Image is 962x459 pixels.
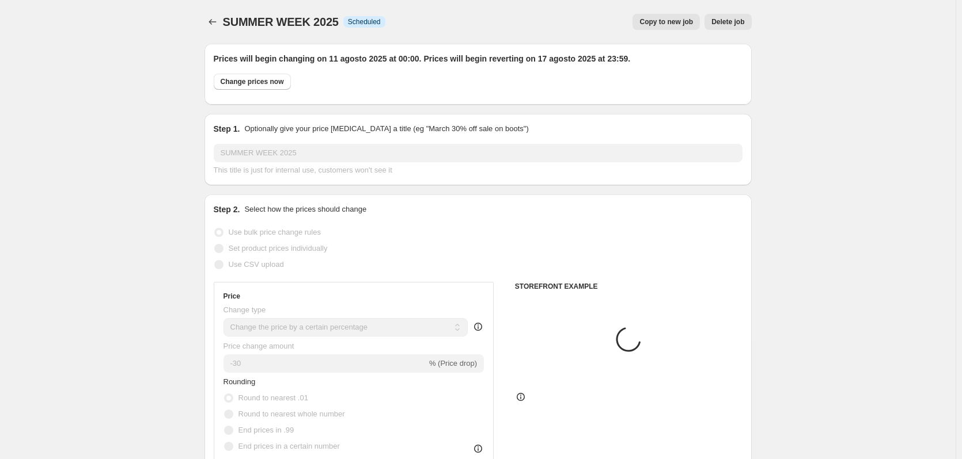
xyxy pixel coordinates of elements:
span: Change type [224,305,266,314]
div: help [472,321,484,332]
span: Price change amount [224,342,294,350]
button: Delete job [705,14,751,30]
span: SUMMER WEEK 2025 [223,16,339,28]
span: Set product prices individually [229,244,328,253]
span: Rounding [224,377,256,386]
strike: €65.61 [549,368,572,379]
span: Delete job [711,17,744,26]
input: 30% off holiday sale [214,144,743,162]
span: Use bulk price change rules [229,228,321,236]
span: Change prices now [221,77,284,86]
button: Copy to new job [633,14,700,30]
button: Price change jobs [204,14,221,30]
p: Select how the prices should change [244,204,366,215]
span: Placeholder [652,354,695,362]
span: % (Price drop) [429,359,477,368]
span: This title is just for internal use, customers won't see it [214,166,392,174]
span: Placeholder [521,354,564,362]
input: -15 [224,354,427,373]
span: Use CSV upload [229,260,284,269]
span: Scheduled [348,17,381,26]
span: Round to nearest whole number [238,410,345,418]
button: Change prices now [214,74,291,90]
p: Optionally give your price [MEDICAL_DATA] a title (eg "March 30% off sale on boots") [244,123,528,135]
span: End prices in .99 [238,426,294,434]
div: €53.15 [652,368,675,379]
span: Round to nearest .01 [238,393,308,402]
h6: STOREFRONT EXAMPLE [515,282,743,291]
h2: Prices will begin changing on 11 agosto 2025 at 00:00. Prices will begin reverting on 17 agosto 2... [214,53,743,64]
span: Copy to new job [639,17,693,26]
span: End prices in a certain number [238,442,340,450]
h2: Step 1. [214,123,240,135]
strike: €59.05 [680,368,703,379]
h3: Price [224,292,240,301]
div: €59.05 [521,368,544,379]
h2: Step 2. [214,204,240,215]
